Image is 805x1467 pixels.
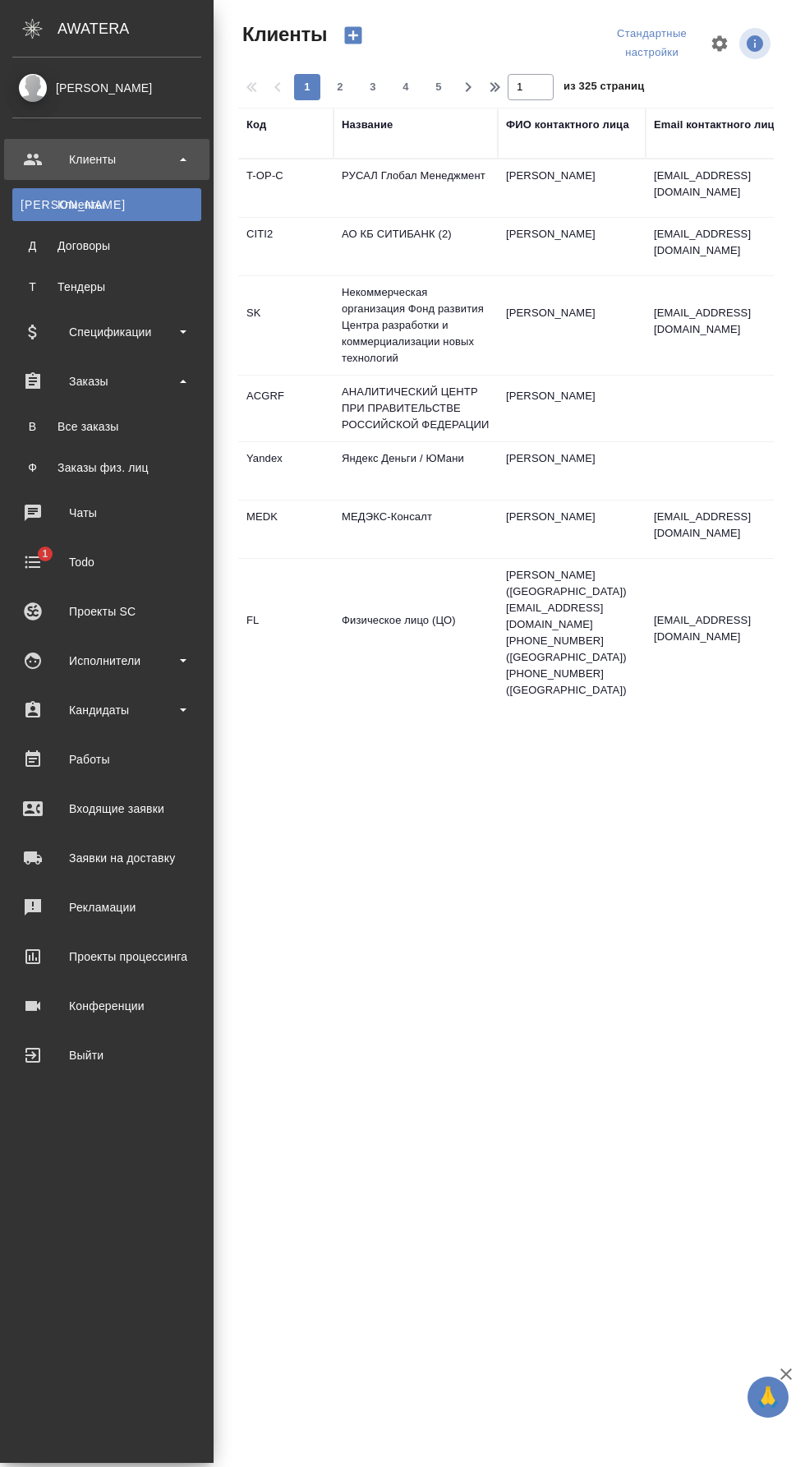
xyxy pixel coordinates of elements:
td: АО КБ СИТИБАНК (2) [333,218,498,275]
td: [PERSON_NAME] [498,501,646,558]
td: Яндекс Деньги / ЮМани [333,442,498,500]
a: [PERSON_NAME]Клиенты [12,188,201,221]
button: 4 [393,74,419,100]
div: Договоры [21,238,193,254]
td: РУСАЛ Глобал Менеджмент [333,159,498,217]
div: Работы [12,747,201,772]
a: Чаты [4,492,209,533]
div: Кандидаты [12,698,201,722]
p: [EMAIL_ADDRESS][DOMAIN_NAME] [654,168,802,201]
a: Заявки на доставку [4,837,209,879]
button: 🙏 [747,1377,789,1418]
a: ДДоговоры [12,229,201,262]
a: Проекты SC [4,591,209,632]
span: 3 [360,79,386,95]
div: Рекламации [12,895,201,920]
td: [PERSON_NAME] [498,380,646,437]
div: Тендеры [21,279,193,295]
button: 5 [425,74,452,100]
a: Работы [4,739,209,780]
div: Email контактного лица [654,117,780,133]
button: Создать [333,21,373,49]
a: 1Todo [4,542,209,583]
span: Настроить таблицу [700,24,739,63]
div: ФИО контактного лица [506,117,629,133]
div: Заявки на доставку [12,846,201,870]
td: МЕДЭКС-Консалт [333,501,498,558]
p: [EMAIL_ADDRESS][DOMAIN_NAME] [654,226,802,259]
a: ФЗаказы физ. лиц [12,451,201,484]
a: Конференции [4,985,209,1026]
p: [EMAIL_ADDRESS][DOMAIN_NAME] [654,612,802,645]
div: Клиенты [21,196,193,213]
td: [PERSON_NAME] [498,159,646,217]
div: Клиенты [12,147,201,172]
a: Входящие заявки [4,788,209,829]
span: 🙏 [754,1380,782,1414]
a: ТТендеры [12,270,201,303]
div: AWATERA [57,12,214,45]
div: Исполнители [12,648,201,673]
td: SK [238,297,333,354]
td: [PERSON_NAME] ([GEOGRAPHIC_DATA]) [EMAIL_ADDRESS][DOMAIN_NAME] [PHONE_NUMBER] ([GEOGRAPHIC_DATA])... [498,559,646,707]
a: Выйти [4,1035,209,1076]
div: Код [246,117,266,133]
td: FL [238,604,333,662]
div: Todo [12,550,201,574]
div: Проекты SC [12,599,201,624]
td: [PERSON_NAME] [498,297,646,354]
span: 2 [327,79,353,95]
span: 1 [32,546,57,562]
div: Название [342,117,393,133]
span: Клиенты [238,21,327,48]
p: [EMAIL_ADDRESS][DOMAIN_NAME] [654,509,802,542]
div: [PERSON_NAME] [12,79,201,97]
a: Рекламации [4,887,209,928]
div: Проекты процессинга [12,944,201,969]
p: [EMAIL_ADDRESS][DOMAIN_NAME] [654,305,802,338]
div: split button [604,21,700,66]
div: Заказы [12,369,201,394]
td: ACGRF [238,380,333,437]
div: Выйти [12,1043,201,1068]
td: [PERSON_NAME] [498,218,646,275]
button: 3 [360,74,386,100]
td: MEDK [238,501,333,558]
td: T-OP-C [238,159,333,217]
td: Некоммерческая организация Фонд развития Центра разработки и коммерциализации новых технологий [333,276,498,375]
td: Yandex [238,442,333,500]
a: ВВсе заказы [12,410,201,443]
div: Конференции [12,994,201,1018]
div: Заказы физ. лиц [21,459,193,476]
span: 4 [393,79,419,95]
div: Чаты [12,501,201,525]
a: Проекты процессинга [4,936,209,977]
div: Входящие заявки [12,796,201,821]
td: АНАЛИТИЧЕСКИЙ ЦЕНТР ПРИ ПРАВИТЕЛЬСТВЕ РОССИЙСКОЙ ФЕДЕРАЦИИ [333,376,498,441]
div: Спецификации [12,320,201,344]
span: 5 [425,79,452,95]
td: Физическое лицо (ЦО) [333,604,498,662]
span: Посмотреть информацию [739,28,774,59]
button: 2 [327,74,353,100]
td: [PERSON_NAME] [498,442,646,500]
td: CITI2 [238,218,333,275]
div: Все заказы [21,418,193,435]
span: из 325 страниц [563,76,644,100]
